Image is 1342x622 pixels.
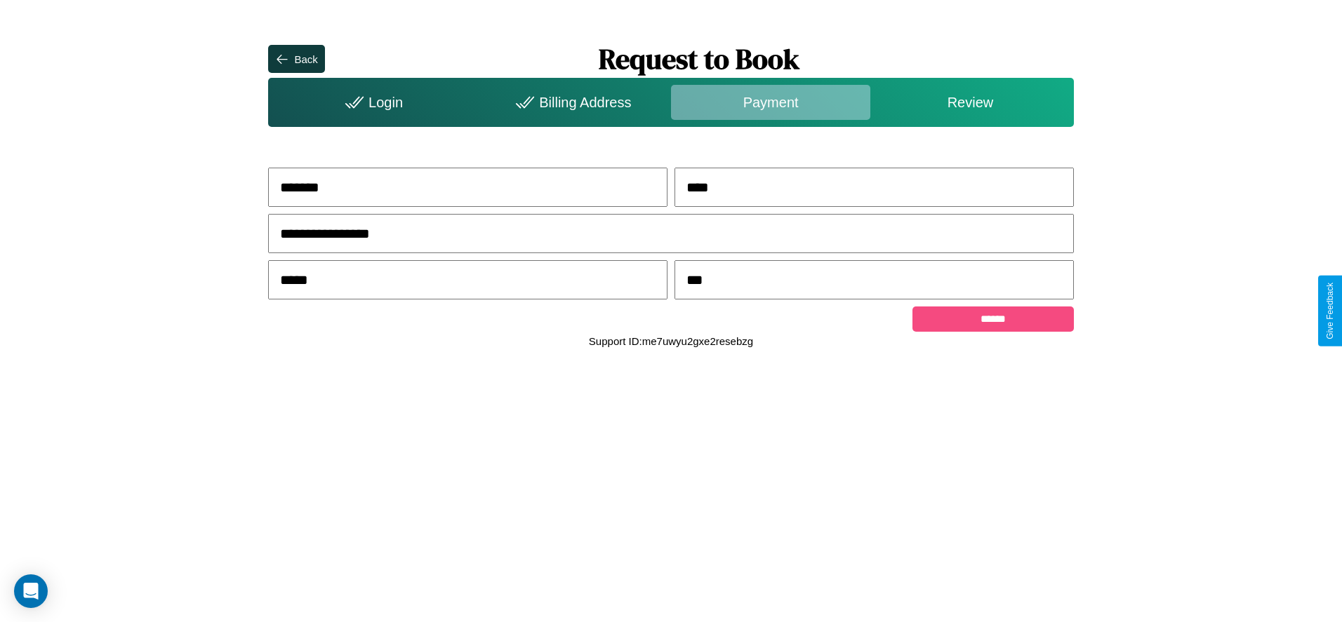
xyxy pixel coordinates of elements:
div: Payment [671,85,870,120]
div: Open Intercom Messenger [14,574,48,608]
div: Back [294,53,317,65]
p: Support ID: me7uwyu2gxe2resebzg [589,332,753,351]
h1: Request to Book [325,40,1074,78]
button: Back [268,45,324,73]
div: Billing Address [472,85,671,120]
div: Review [870,85,1070,120]
div: Give Feedback [1325,283,1335,339]
div: Login [272,85,471,120]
